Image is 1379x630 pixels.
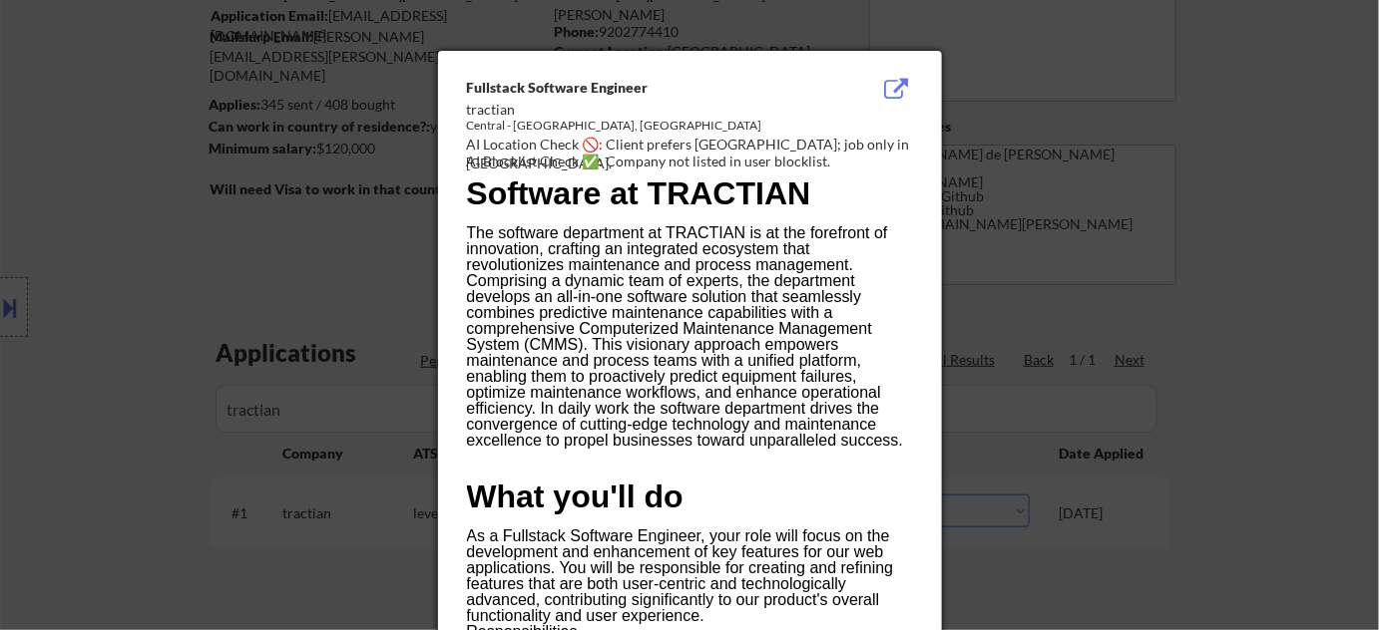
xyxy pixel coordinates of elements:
[467,78,812,98] div: Fullstack Software Engineer
[467,175,811,211] b: Software at TRACTIAN
[467,478,684,514] b: What you'll do
[467,100,812,120] div: tractian
[467,152,921,171] div: AI Blocklist Check ✅: Company not listed in user blocklist.
[467,118,812,135] div: Central - [GEOGRAPHIC_DATA], [GEOGRAPHIC_DATA]
[467,527,894,624] span: As a Fullstack Software Engineer, your role will focus on the development and enhancement of key ...
[467,224,904,449] span: The software department at TRACTIAN is at the forefront of innovation, crafting an integrated eco...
